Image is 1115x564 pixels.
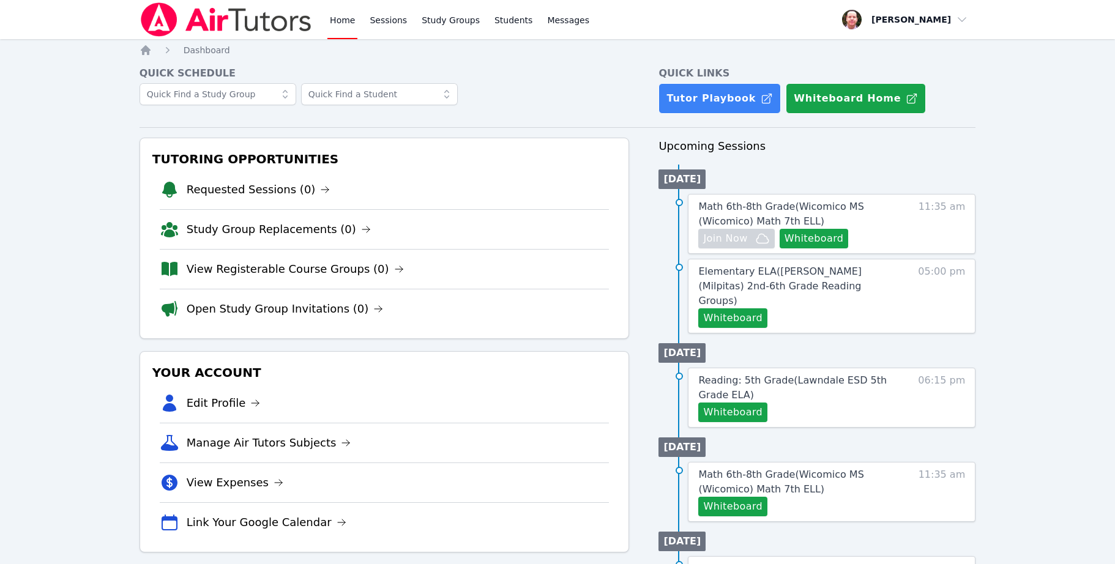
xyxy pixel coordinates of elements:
li: [DATE] [658,169,706,189]
h3: Your Account [150,362,619,384]
span: Math 6th-8th Grade ( Wicomico MS (Wicomico) Math 7th ELL ) [698,469,863,495]
span: 11:35 am [919,467,966,516]
button: Whiteboard Home [786,83,926,114]
span: Dashboard [184,45,230,55]
span: Messages [547,14,589,26]
span: Elementary ELA ( [PERSON_NAME] (Milpitas) 2nd-6th Grade Reading Groups ) [698,265,862,306]
a: Tutor Playbook [658,83,781,114]
h3: Upcoming Sessions [658,138,975,155]
a: Math 6th-8th Grade(Wicomico MS (Wicomico) Math 7th ELL) [698,199,898,229]
button: Whiteboard [698,308,767,328]
button: Join Now [698,229,774,248]
h4: Quick Links [658,66,975,81]
a: Requested Sessions (0) [187,181,330,198]
a: Elementary ELA([PERSON_NAME] (Milpitas) 2nd-6th Grade Reading Groups) [698,264,898,308]
input: Quick Find a Student [301,83,458,105]
nav: Breadcrumb [140,44,976,56]
li: [DATE] [658,343,706,363]
a: Study Group Replacements (0) [187,221,371,238]
a: Math 6th-8th Grade(Wicomico MS (Wicomico) Math 7th ELL) [698,467,898,497]
span: Math 6th-8th Grade ( Wicomico MS (Wicomico) Math 7th ELL ) [698,201,863,227]
input: Quick Find a Study Group [140,83,296,105]
h4: Quick Schedule [140,66,630,81]
button: Whiteboard [698,403,767,422]
span: 06:15 pm [918,373,965,422]
li: [DATE] [658,437,706,457]
a: View Registerable Course Groups (0) [187,261,404,278]
a: Manage Air Tutors Subjects [187,434,351,451]
button: Whiteboard [780,229,849,248]
span: Join Now [703,231,747,246]
a: Link Your Google Calendar [187,514,346,531]
button: Whiteboard [698,497,767,516]
a: Dashboard [184,44,230,56]
img: Air Tutors [140,2,313,37]
a: View Expenses [187,474,283,491]
span: 11:35 am [919,199,966,248]
a: Edit Profile [187,395,261,412]
h3: Tutoring Opportunities [150,148,619,170]
li: [DATE] [658,532,706,551]
span: 05:00 pm [918,264,965,328]
a: Open Study Group Invitations (0) [187,300,384,317]
a: Reading: 5th Grade(Lawndale ESD 5th Grade ELA) [698,373,898,403]
span: Reading: 5th Grade ( Lawndale ESD 5th Grade ELA ) [698,374,887,401]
